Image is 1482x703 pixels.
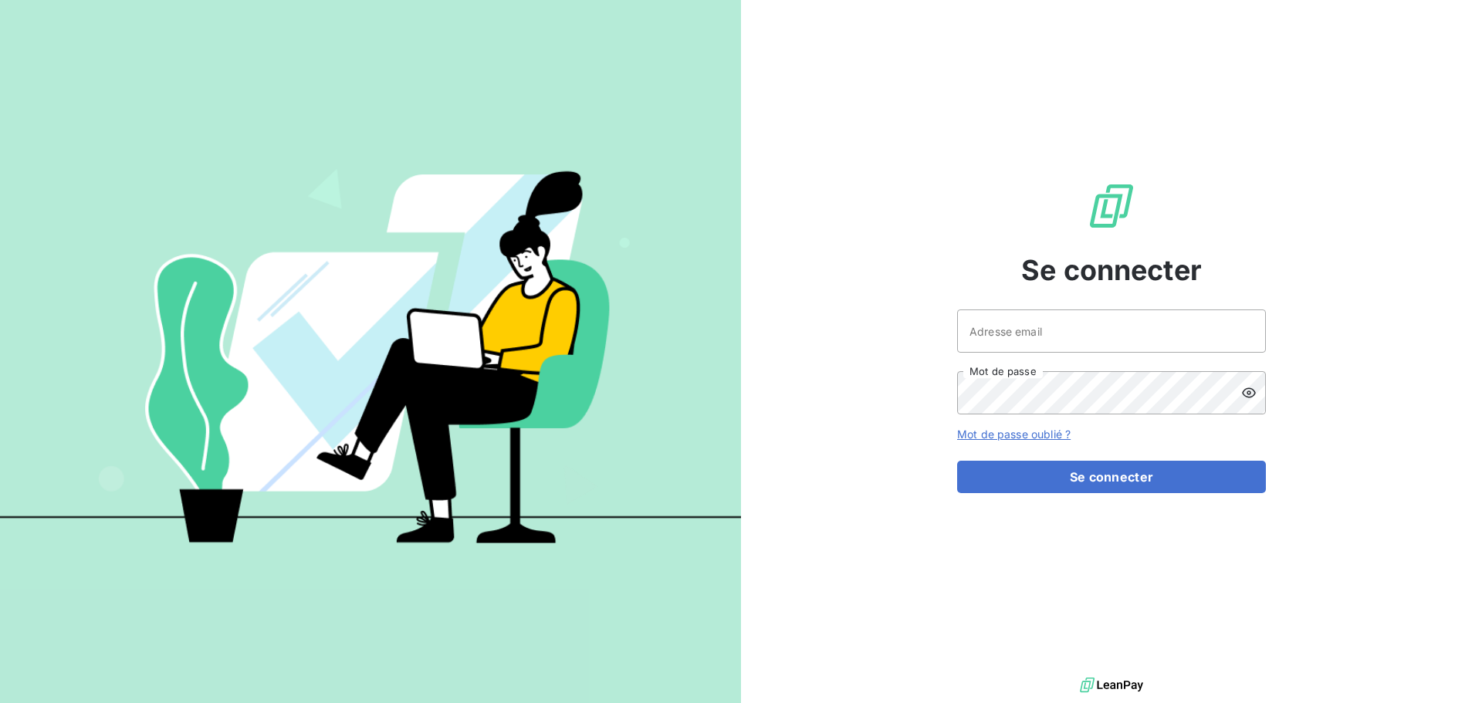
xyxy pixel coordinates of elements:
input: placeholder [957,309,1266,353]
span: Se connecter [1021,249,1202,291]
button: Se connecter [957,461,1266,493]
img: Logo LeanPay [1087,181,1136,231]
a: Mot de passe oublié ? [957,428,1071,441]
img: logo [1080,674,1143,697]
